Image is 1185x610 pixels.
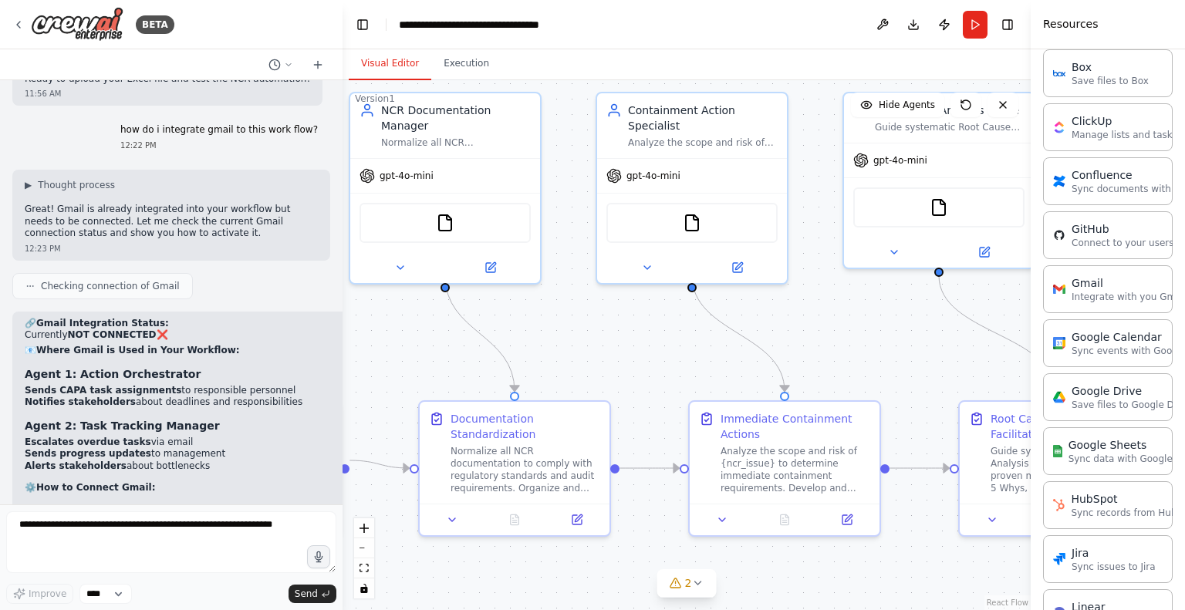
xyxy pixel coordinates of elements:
[31,7,123,42] img: Logo
[36,318,169,329] strong: Gmail Integration Status:
[25,460,430,473] li: about bottlenecks
[890,460,949,476] g: Edge from ea64e717-535f-473e-9a73-cf15a4972ca6 to f3331885-943d-4ef6-968a-ca0a14551533
[354,558,374,578] button: fit view
[25,329,430,342] p: Currently ❌
[25,436,151,447] strong: Escalates overdue tasks
[851,93,944,117] button: Hide Agents
[354,518,374,598] div: React Flow controls
[399,17,572,32] nav: breadcrumb
[688,400,881,537] div: Immediate Containment ActionsAnalyze the scope and risk of {ncr_issue} to determine immediate con...
[295,588,318,600] span: Send
[349,453,409,476] g: Edge from 1a5f465e-ab8c-4e73-8fb4-bf295bff20f8 to 37db454d-b84e-4330-8556-94a6028d4189
[694,258,781,277] button: Open in side panel
[418,400,611,537] div: Documentation StandardizationNormalize all NCR documentation to comply with regulatory standards ...
[25,368,201,380] strong: Agent 1: Action Orchestrator
[25,436,430,449] li: via email
[1053,445,1062,457] img: Google Sheets
[873,154,927,167] span: gpt-4o-mini
[1043,16,1099,32] h4: Resources
[1053,67,1065,79] img: Box
[25,460,127,471] strong: Alerts stakeholders
[25,179,115,191] button: ▶Thought process
[1072,545,1156,561] div: Jira
[991,411,1140,442] div: Root Cause Analysis Facilitation
[958,400,1151,537] div: Root Cause Analysis FacilitationGuide systematic Root Cause Analysis for {ncr_issue} using proven...
[482,511,548,529] button: No output available
[289,585,336,603] button: Send
[25,482,430,494] h2: ⚙️
[931,275,1062,391] g: Edge from 1cd45a8a-3308-4502-8aca-6a21ca66a759 to f3331885-943d-4ef6-968a-ca0a14551533
[451,445,600,494] div: Normalize all NCR documentation to comply with regulatory standards and audit requirements. Organ...
[987,598,1028,607] a: React Flow attribution
[842,92,1035,269] div: Root Cause Analysis GuideGuide systematic Root Cause Analysis using proven methodologies like 5 W...
[136,15,174,34] div: BETA
[380,170,434,182] span: gpt-4o-mini
[25,243,318,254] div: 12:23 PM
[1053,553,1065,565] img: Jira
[120,124,318,136] p: how do i integrate gmail to this work flow?
[25,385,430,397] li: to responsible personnel
[25,448,430,460] li: to management
[25,318,430,330] h2: 🔗
[25,204,318,240] p: Great! Gmail is already integrated into your workflow but needs to be connected. Let me check the...
[1053,499,1065,511] img: HubSpot
[1022,511,1088,529] button: No output available
[1053,337,1065,349] img: Google Calendar
[626,170,680,182] span: gpt-4o-mini
[36,345,240,356] strong: Where Gmail is Used in Your Workflow:
[721,411,870,442] div: Immediate Containment Actions
[1053,229,1065,241] img: GitHub
[879,99,935,111] span: Hide Agents
[628,103,778,133] div: Containment Action Specialist
[262,56,299,74] button: Switch to previous chat
[349,92,542,285] div: NCR Documentation ManagerNormalize all NCR documentation to regulatory standards, attach relevant...
[306,56,330,74] button: Start a new chat
[41,280,180,292] span: Checking connection of Gmail
[349,48,431,80] button: Visual Editor
[451,411,600,442] div: Documentation Standardization
[685,575,692,591] span: 2
[436,214,454,232] img: FileReadTool
[1053,283,1065,295] img: Gmail
[596,92,788,285] div: Containment Action SpecialistAnalyze the scope and risk of {ncr_issue} and suggest immediate cont...
[628,136,778,149] div: Analyze the scope and risk of {ncr_issue} and suggest immediate containment actions such as stopp...
[68,329,157,340] strong: NOT CONNECTED
[431,48,501,80] button: Execution
[25,88,310,99] div: 11:56 AM
[25,345,430,357] h2: 📧
[1053,121,1065,133] img: ClickUp
[1072,75,1149,87] p: Save files to Box
[355,93,395,105] div: Version 1
[1053,175,1065,187] img: Confluence
[25,396,136,407] strong: Notifies stakeholders
[875,121,1025,133] div: Guide systematic Root Cause Analysis using proven methodologies like 5 Whys and fishbone diagrams...
[120,140,318,151] div: 12:22 PM
[381,103,531,133] div: NCR Documentation Manager
[38,179,115,191] span: Thought process
[930,198,948,217] img: FileReadTool
[1072,561,1156,573] p: Sync issues to Jira
[684,275,792,391] g: Edge from 524c80b5-fdb5-48fc-b18e-78394ab42e43 to ea64e717-535f-473e-9a73-cf15a4972ca6
[721,445,870,494] div: Analyze the scope and risk of {ncr_issue} to determine immediate containment requirements. Develo...
[997,14,1018,35] button: Hide right sidebar
[940,243,1028,261] button: Open in side panel
[381,136,531,149] div: Normalize all NCR documentation to regulatory standards, attach relevant files and evidence, and ...
[25,385,181,396] strong: Sends CAPA task assignments
[447,258,534,277] button: Open in side panel
[25,448,151,459] strong: Sends progress updates
[820,511,873,529] button: Open in side panel
[36,482,156,493] strong: How to Connect Gmail:
[1072,59,1149,75] div: Box
[25,396,430,409] li: about deadlines and responsibilities
[25,420,220,432] strong: Agent 2: Task Tracking Manager
[991,445,1140,494] div: Guide systematic Root Cause Analysis for {ncr_issue} using proven methodologies including 5 Whys,...
[29,588,66,600] span: Improve
[354,578,374,598] button: toggle interactivity
[6,584,73,604] button: Improve
[354,538,374,558] button: zoom out
[354,518,374,538] button: zoom in
[620,460,679,476] g: Edge from 37db454d-b84e-4330-8556-94a6028d4189 to ea64e717-535f-473e-9a73-cf15a4972ca6
[437,275,522,391] g: Edge from 00f381af-e569-4764-8381-ea613e047a29 to 37db454d-b84e-4330-8556-94a6028d4189
[25,179,32,191] span: ▶
[352,14,373,35] button: Hide left sidebar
